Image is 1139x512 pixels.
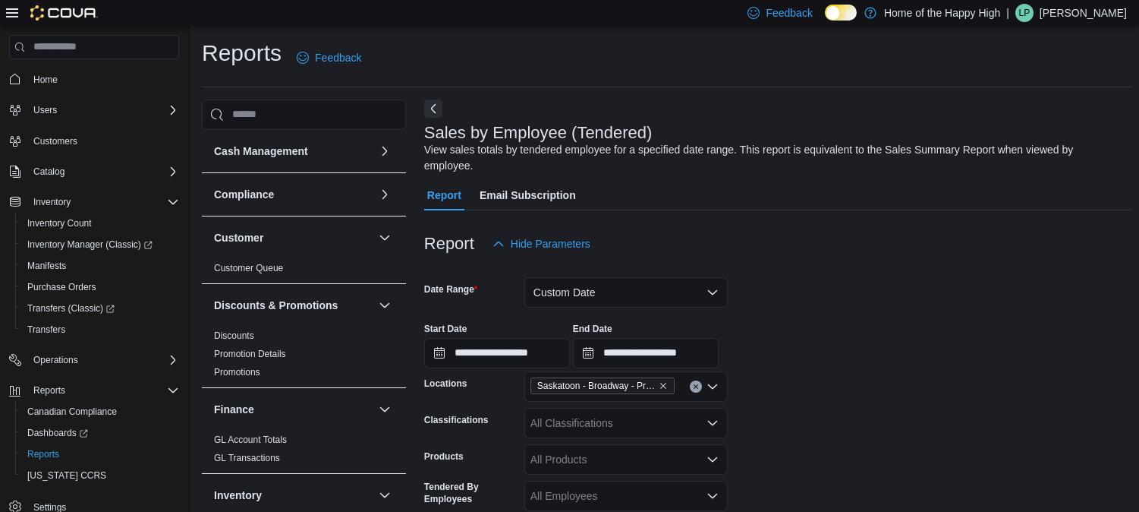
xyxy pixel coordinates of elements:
span: Home [27,70,179,89]
button: Open list of options [706,417,719,429]
span: Inventory Manager (Classic) [21,235,179,254]
span: Users [33,104,57,116]
span: Manifests [21,257,179,275]
button: Compliance [214,187,373,202]
span: Reports [27,381,179,400]
span: Feedback [315,50,361,65]
span: Catalog [27,163,179,181]
span: Transfers (Classic) [27,302,115,314]
button: Hide Parameters [486,229,596,259]
button: Open list of options [706,490,719,502]
a: Inventory Manager (Classic) [21,235,159,254]
span: Transfers [27,324,65,336]
button: Cash Management [376,142,394,160]
span: Purchase Orders [21,278,179,296]
label: Products [424,450,464,463]
span: Saskatoon - Broadway - Prairie Records [537,378,656,393]
span: Transfers (Classic) [21,299,179,318]
span: Transfers [21,321,179,339]
span: Canadian Compliance [27,406,117,418]
span: Hide Parameters [511,236,590,251]
span: LP [1019,4,1030,22]
button: Reports [15,444,185,465]
button: Clear input [690,381,702,393]
span: Dashboards [27,427,88,439]
button: Open list of options [706,454,719,466]
button: Customer [214,230,373,245]
button: Inventory [27,193,77,211]
span: Dark Mode [825,21,826,21]
span: Home [33,74,58,86]
div: Finance [202,431,406,473]
button: Manifests [15,255,185,277]
span: Canadian Compliance [21,403,179,421]
label: Tendered By Employees [424,481,518,505]
button: Discounts & Promotions [214,298,373,313]
span: Customers [27,131,179,150]
label: Locations [424,378,467,390]
span: Manifests [27,260,66,272]
button: Users [27,101,63,119]
span: Inventory [33,196,71,208]
span: Promotions [214,366,260,378]
a: Reports [21,445,65,463]
input: Press the down key to open a popover containing a calendar. [424,338,570,368]
div: Lulu Perry [1015,4,1034,22]
h3: Sales by Employee (Tendered) [424,124,653,142]
span: Inventory [27,193,179,211]
a: Promotion Details [214,349,286,359]
span: Users [27,101,179,119]
button: Transfers [15,319,185,340]
a: Promotions [214,367,260,378]
a: Transfers (Classic) [21,299,121,318]
span: Inventory Count [21,214,179,232]
button: Inventory Count [15,213,185,234]
label: Classifications [424,414,489,426]
h3: Customer [214,230,263,245]
div: View sales totals by tendered employee for a specified date range. This report is equivalent to t... [424,142,1125,174]
label: Date Range [424,283,478,296]
button: Customer [376,229,394,247]
button: Remove Saskatoon - Broadway - Prairie Records from selection in this group [659,381,668,390]
button: Finance [376,400,394,419]
span: [US_STATE] CCRS [27,469,106,482]
button: Inventory [3,191,185,213]
a: Customer Queue [214,263,283,273]
span: Dashboards [21,424,179,442]
span: Catalog [33,166,65,178]
a: Inventory Count [21,214,98,232]
a: Transfers (Classic) [15,298,185,319]
a: Purchase Orders [21,278,102,296]
button: Custom Date [524,277,728,308]
span: Customers [33,135,77,147]
span: Report [427,180,461,210]
h3: Finance [214,402,254,417]
div: Discounts & Promotions [202,327,406,387]
span: GL Account Totals [214,434,287,446]
a: Manifests [21,257,72,275]
button: [US_STATE] CCRS [15,465,185,486]
h3: Compliance [214,187,274,202]
h1: Reports [202,38,282,68]
button: Customers [3,130,185,152]
input: Dark Mode [825,5,857,21]
button: Operations [27,351,84,369]
span: Operations [27,351,179,369]
span: Reports [33,384,65,397]
button: Operations [3,349,185,371]
span: Feedback [766,5,812,21]
h3: Inventory [214,488,262,503]
span: Reports [21,445,179,463]
h3: Discounts & Promotions [214,298,338,313]
a: Dashboards [15,422,185,444]
a: [US_STATE] CCRS [21,466,112,485]
button: Inventory [214,488,373,503]
p: Home of the Happy High [884,4,1000,22]
a: Dashboards [21,424,94,442]
button: Compliance [376,185,394,204]
p: | [1006,4,1009,22]
button: Home [3,68,185,90]
a: GL Account Totals [214,435,287,445]
a: Transfers [21,321,71,339]
a: Customers [27,132,83,150]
